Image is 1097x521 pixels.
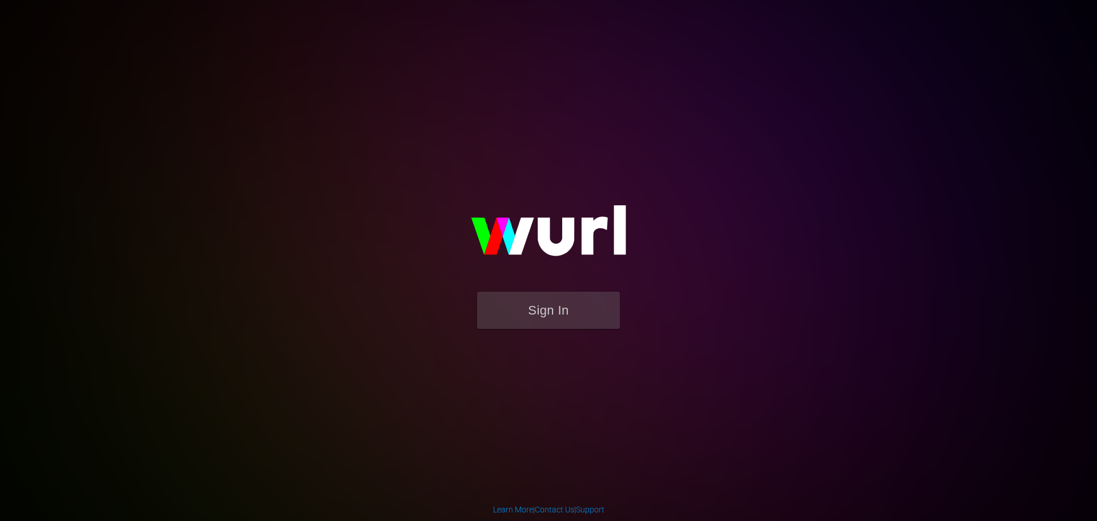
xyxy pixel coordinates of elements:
img: wurl-logo-on-black-223613ac3d8ba8fe6dc639794a292ebdb59501304c7dfd60c99c58986ef67473.svg [434,181,663,292]
a: Support [576,505,604,514]
button: Sign In [477,292,620,329]
a: Contact Us [535,505,574,514]
div: | | [493,504,604,515]
a: Learn More [493,505,533,514]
